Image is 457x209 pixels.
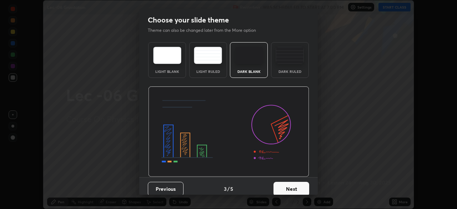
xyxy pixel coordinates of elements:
h4: / [227,185,230,193]
h2: Choose your slide theme [148,15,229,25]
button: Next [273,182,309,196]
img: darkRuledTheme.de295e13.svg [276,47,304,64]
h4: 3 [224,185,227,193]
img: lightTheme.e5ed3b09.svg [153,47,181,64]
div: Dark Ruled [276,70,304,73]
div: Light Ruled [194,70,222,73]
div: Dark Blank [235,70,263,73]
img: lightRuledTheme.5fabf969.svg [194,47,222,64]
p: Theme can also be changed later from the More option [148,27,263,34]
div: Light Blank [153,70,181,73]
button: Previous [148,182,184,196]
h4: 5 [230,185,233,193]
img: darkTheme.f0cc69e5.svg [235,47,263,64]
img: darkThemeBanner.d06ce4a2.svg [148,86,309,177]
